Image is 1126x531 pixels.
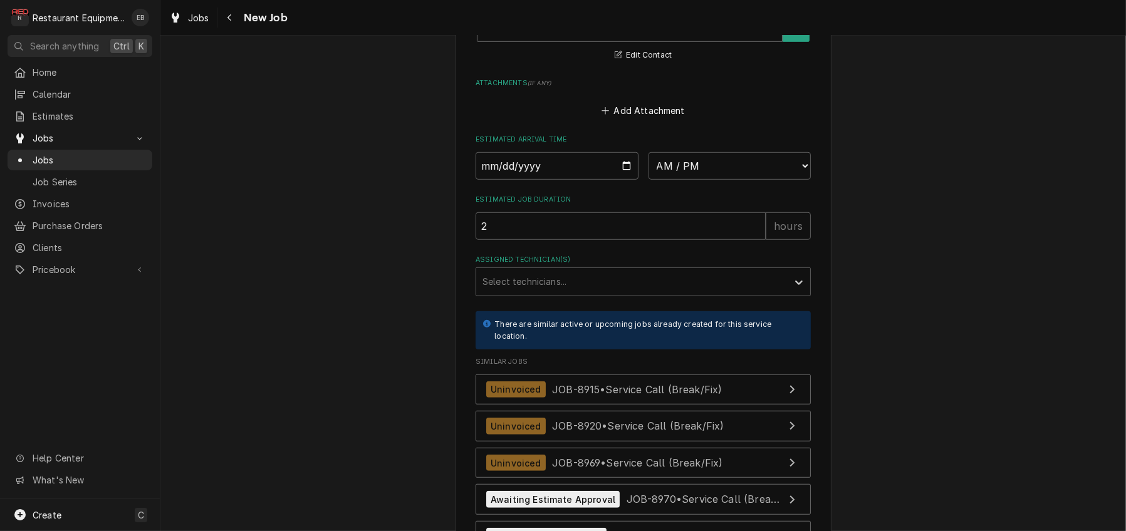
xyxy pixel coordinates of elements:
div: Emily Bird's Avatar [132,9,149,26]
div: Restaurant Equipment Diagnostics [33,11,125,24]
span: New Job [240,9,288,26]
a: Jobs [8,150,152,170]
span: ( if any ) [528,80,551,86]
a: Home [8,62,152,83]
a: View Job [476,484,811,515]
div: Estimated Job Duration [476,195,811,239]
span: Search anything [30,39,99,53]
div: Awaiting Estimate Approval [486,491,620,508]
span: JOB-8915 • Service Call (Break/Fix) [552,383,722,395]
div: Uninvoiced [486,381,546,398]
div: Uninvoiced [486,418,546,435]
div: EB [132,9,149,26]
span: C [138,508,144,522]
a: Clients [8,237,152,258]
span: Create [33,510,61,520]
a: Jobs [164,8,214,28]
span: Help Center [33,451,145,465]
a: Go to Jobs [8,128,152,148]
div: There are similar active or upcoming jobs already created for this service location. [494,319,798,342]
label: Estimated Arrival Time [476,135,811,145]
span: K [138,39,144,53]
div: Attachments [476,78,811,120]
a: View Job [476,448,811,478]
div: Uninvoiced [486,455,546,472]
div: Restaurant Equipment Diagnostics's Avatar [11,9,29,26]
span: Jobs [33,131,127,145]
select: Time Select [649,152,811,180]
span: JOB-8970 • Service Call (Break/Fix) [627,493,798,505]
span: Calendar [33,88,146,101]
a: Job Series [8,172,152,192]
a: Estimates [8,106,152,126]
span: Job Series [33,175,146,188]
div: hours [766,212,811,240]
span: Invoices [33,197,146,210]
span: Clients [33,241,146,254]
span: Home [33,66,146,79]
label: Attachments [476,78,811,88]
a: View Job [476,411,811,441]
input: Date [476,152,639,180]
span: Pricebook [33,263,127,276]
span: What's New [33,473,145,487]
label: Estimated Job Duration [476,195,811,205]
button: Add Attachment [600,102,687,120]
span: JOB-8920 • Service Call (Break/Fix) [552,420,724,432]
a: Purchase Orders [8,215,152,236]
a: Invoices [8,193,152,214]
a: Calendar [8,84,152,105]
a: Go to What's New [8,470,152,490]
button: Navigate back [220,8,240,28]
div: R [11,9,29,26]
button: Search anythingCtrlK [8,35,152,57]
a: Go to Pricebook [8,259,152,280]
a: View Job [476,374,811,405]
span: Purchase Orders [33,219,146,232]
span: Jobs [188,11,209,24]
span: Jobs [33,153,146,167]
span: Estimates [33,110,146,123]
span: JOB-8969 • Service Call (Break/Fix) [552,456,722,469]
span: Similar Jobs [476,357,811,367]
button: Edit Contact [613,48,674,63]
div: Estimated Arrival Time [476,135,811,179]
a: Go to Help Center [8,448,152,468]
div: Assigned Technician(s) [476,255,811,296]
label: Assigned Technician(s) [476,255,811,265]
span: Ctrl [113,39,130,53]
